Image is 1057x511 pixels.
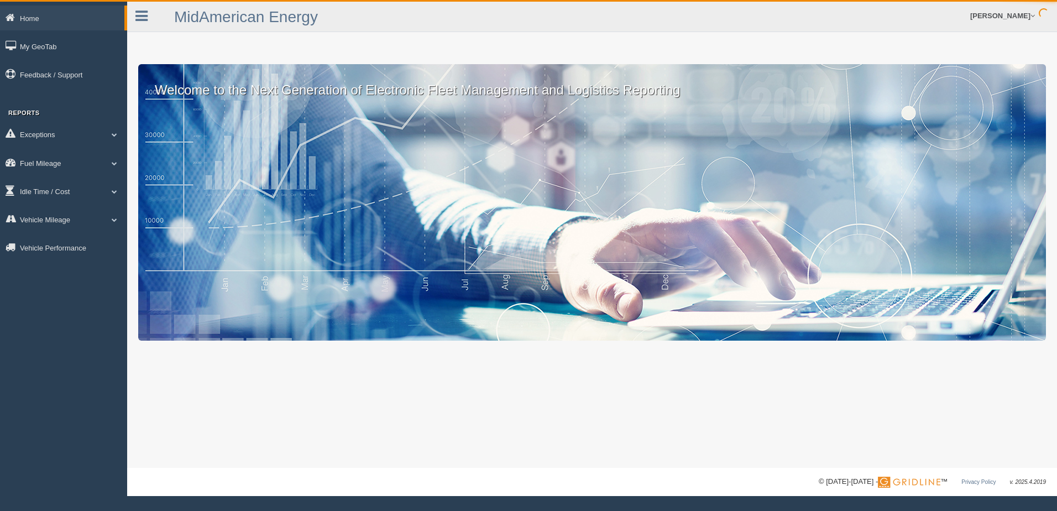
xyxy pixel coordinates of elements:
a: MidAmerican Energy [174,8,318,25]
img: Gridline [878,477,940,488]
div: © [DATE]-[DATE] - ™ [819,476,1046,488]
a: Privacy Policy [961,479,996,485]
p: Welcome to the Next Generation of Electronic Fleet Management and Logistics Reporting [138,64,1046,100]
span: v. 2025.4.2019 [1010,479,1046,485]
